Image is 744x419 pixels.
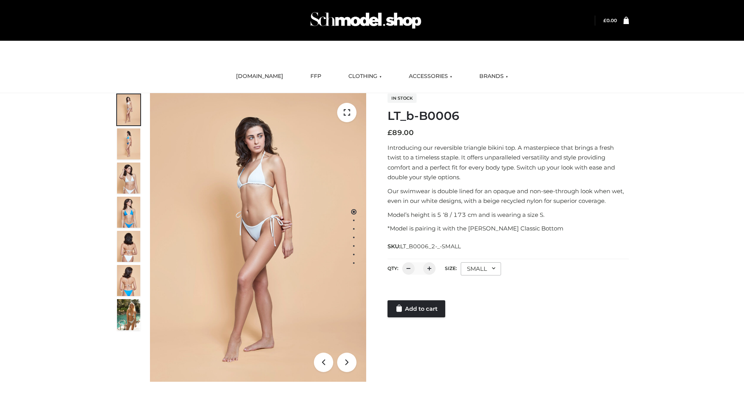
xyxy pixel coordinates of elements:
[387,242,462,251] span: SKU:
[230,68,289,85] a: [DOMAIN_NAME]
[387,128,392,137] span: £
[387,300,445,317] a: Add to cart
[150,93,366,382] img: ArielClassicBikiniTop_CloudNine_AzureSky_OW114ECO_1
[387,186,629,206] p: Our swimwear is double lined for an opaque and non-see-through look when wet, even in our white d...
[117,299,140,330] img: Arieltop_CloudNine_AzureSky2.jpg
[603,17,617,23] a: £0.00
[117,94,140,125] img: ArielClassicBikiniTop_CloudNine_AzureSky_OW114ECO_1-scaled.jpg
[343,68,387,85] a: CLOTHING
[387,223,629,234] p: *Model is pairing it with the [PERSON_NAME] Classic Bottom
[387,143,629,182] p: Introducing our reversible triangle bikini top. A masterpiece that brings a fresh twist to a time...
[461,262,501,275] div: SMALL
[308,5,424,36] img: Schmodel Admin 964
[474,68,514,85] a: BRANDS
[400,243,461,250] span: LT_B0006_2-_-SMALL
[387,109,629,123] h1: LT_b-B0006
[387,210,629,220] p: Model’s height is 5 ‘8 / 173 cm and is wearing a size S.
[117,231,140,262] img: ArielClassicBikiniTop_CloudNine_AzureSky_OW114ECO_7-scaled.jpg
[445,265,457,271] label: Size:
[117,163,140,194] img: ArielClassicBikiniTop_CloudNine_AzureSky_OW114ECO_3-scaled.jpg
[117,265,140,296] img: ArielClassicBikiniTop_CloudNine_AzureSky_OW114ECO_8-scaled.jpg
[387,93,417,103] span: In stock
[603,17,606,23] span: £
[387,128,414,137] bdi: 89.00
[403,68,458,85] a: ACCESSORIES
[305,68,327,85] a: FFP
[117,128,140,159] img: ArielClassicBikiniTop_CloudNine_AzureSky_OW114ECO_2-scaled.jpg
[603,17,617,23] bdi: 0.00
[387,265,398,271] label: QTY:
[117,197,140,228] img: ArielClassicBikiniTop_CloudNine_AzureSky_OW114ECO_4-scaled.jpg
